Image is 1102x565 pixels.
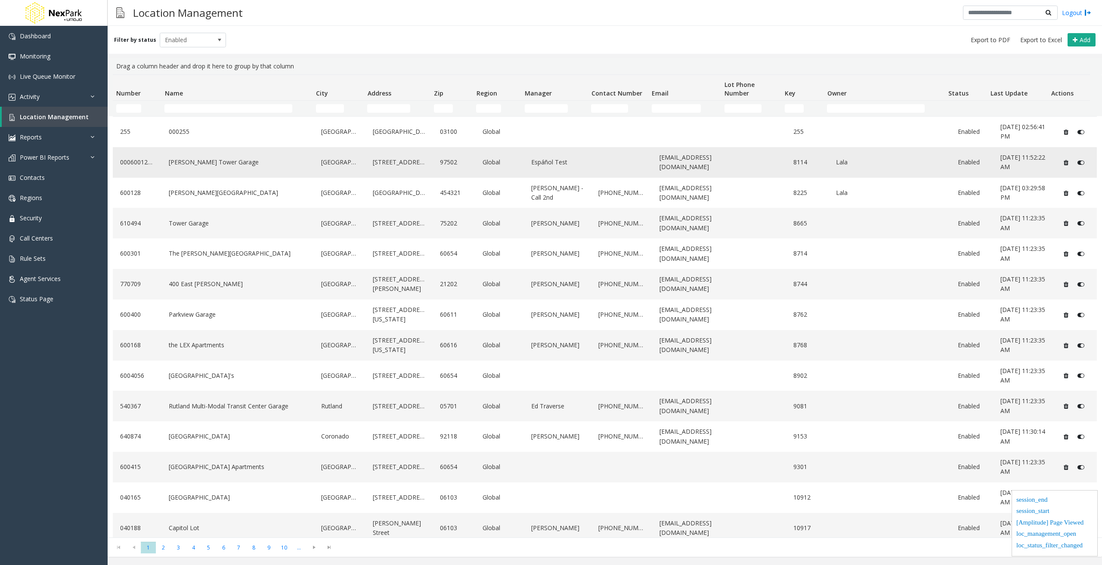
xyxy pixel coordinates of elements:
[657,394,720,418] a: [EMAIL_ADDRESS][DOMAIN_NAME]
[113,58,1097,74] div: Drag a column header and drop it here to group by that column
[167,155,309,169] a: [PERSON_NAME] Tower Garage
[1059,247,1073,261] button: Delete
[998,333,1049,357] a: [DATE] 11:23:35 AM
[118,247,156,260] a: 600301
[2,107,108,127] a: Location Management
[529,429,586,443] a: [PERSON_NAME]
[308,544,320,551] span: Go to the next page
[998,364,1049,388] a: [DATE] 11:23:35 AM
[791,460,823,474] a: 9301
[141,542,156,553] span: Page 1
[529,277,586,291] a: [PERSON_NAME]
[1073,430,1089,444] button: Disable
[316,104,344,113] input: City Filter
[167,186,309,200] a: [PERSON_NAME][GEOGRAPHIC_DATA]
[1073,216,1089,230] button: Disable
[648,101,721,116] td: Email Filter
[20,234,53,242] span: Call Centers
[9,235,15,242] img: 'icon'
[529,338,586,352] a: [PERSON_NAME]
[596,277,647,291] a: [PHONE_NUMBER]
[201,542,216,553] span: Page 5
[9,154,15,161] img: 'icon'
[20,173,45,182] span: Contacts
[1017,34,1065,46] button: Export to Excel
[371,429,427,443] a: [STREET_ADDRESS]
[1000,427,1045,445] span: [DATE] 11:30:14 AM
[129,2,247,23] h3: Location Management
[529,181,586,205] a: [PERSON_NAME] - Call 2nd
[480,369,519,383] a: Global
[438,369,470,383] a: 60654
[438,491,470,504] a: 06103
[781,101,823,116] td: Key Filter
[1059,186,1073,200] button: Delete
[480,338,519,352] a: Global
[724,104,761,113] input: Lot Phone Number Filter
[322,541,337,553] span: Go to the last page
[167,277,309,291] a: 400 East [PERSON_NAME]
[791,155,823,169] a: 8114
[1073,399,1089,413] button: Disable
[827,104,925,113] input: Owner Filter
[956,369,988,383] a: Enabled
[596,186,647,200] a: [PHONE_NUMBER]
[9,53,15,60] img: 'icon'
[724,80,755,97] span: Lot Phone Number
[9,175,15,182] img: 'icon'
[118,338,156,352] a: 600168
[791,125,823,139] a: 255
[998,516,1049,540] a: [DATE] 11:57:34 AM
[246,542,261,553] span: Page 8
[167,429,309,443] a: [GEOGRAPHIC_DATA]
[971,36,1010,44] span: Export to PDF
[167,125,309,139] a: 000255
[313,101,364,116] td: City Filter
[480,125,519,139] a: Global
[998,120,1049,144] a: [DATE] 02:56:41 PM
[171,542,186,553] span: Page 3
[156,542,171,553] span: Page 2
[9,215,15,222] img: 'icon'
[118,399,156,413] a: 540367
[967,34,1014,46] button: Export to PDF
[480,429,519,443] a: Global
[167,491,309,504] a: [GEOGRAPHIC_DATA]
[167,521,309,535] a: Capitol Lot
[118,491,156,504] a: 040165
[9,195,15,202] img: 'icon'
[657,151,720,174] a: [EMAIL_ADDRESS][DOMAIN_NAME]
[529,216,586,230] a: [PERSON_NAME]
[657,425,720,448] a: [EMAIL_ADDRESS][DOMAIN_NAME]
[291,542,306,553] span: Page 11
[956,491,988,504] a: Enabled
[956,277,988,291] a: Enabled
[9,33,15,40] img: 'icon'
[20,93,40,101] span: Activity
[1059,399,1073,413] button: Delete
[118,125,156,139] a: 255
[588,101,648,116] td: Contact Number Filter
[791,429,823,443] a: 9153
[480,399,519,413] a: Global
[791,186,823,200] a: 8225
[657,242,720,266] a: [EMAIL_ADDRESS][DOMAIN_NAME]
[834,186,945,200] a: Lala
[20,214,42,222] span: Security
[1059,278,1073,291] button: Delete
[364,101,430,116] td: Address Filter
[167,308,309,321] a: Parkview Garage
[371,460,427,474] a: [STREET_ADDRESS]
[1000,275,1045,293] span: [DATE] 11:23:35 AM
[791,308,823,321] a: 8762
[480,460,519,474] a: Global
[657,516,720,540] a: [EMAIL_ADDRESS][DOMAIN_NAME]
[167,399,309,413] a: Rutland Multi-Modal Transit Center Garage
[945,101,987,116] td: Status Filter
[20,52,50,60] span: Monitoring
[525,89,552,97] span: Manager
[1000,397,1045,414] span: [DATE] 11:23:35 AM
[1000,336,1045,354] span: [DATE] 11:23:35 AM
[834,155,945,169] a: Lala
[116,2,124,23] img: pageIcon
